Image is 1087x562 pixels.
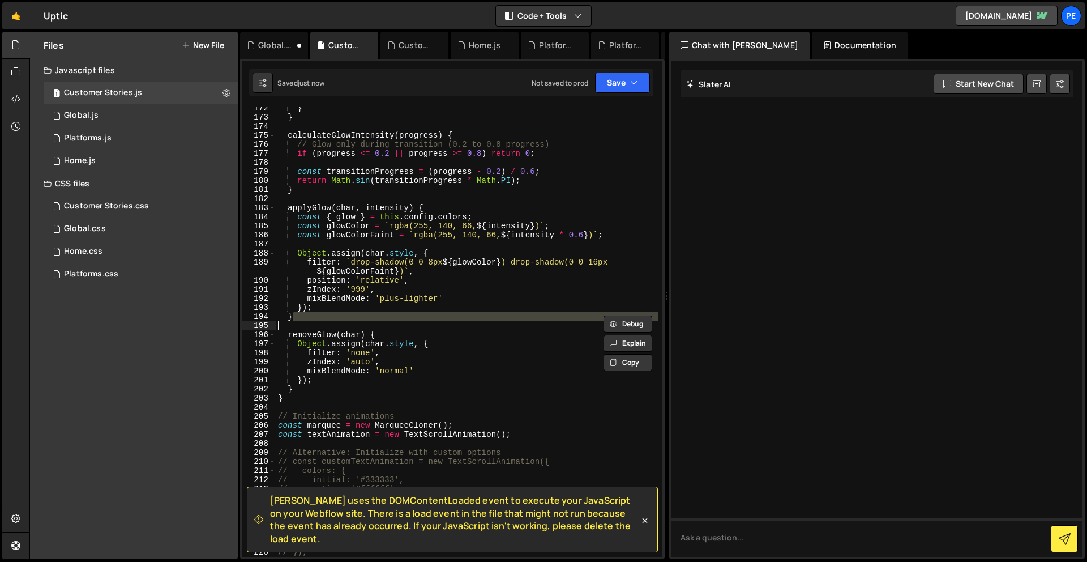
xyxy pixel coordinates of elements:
div: 200 [242,367,276,376]
div: 198 [242,348,276,357]
div: 190 [242,276,276,285]
div: 220 [242,548,276,557]
div: 174 [242,122,276,131]
div: 177 [242,149,276,158]
div: 205 [242,412,276,421]
div: Platforms.css [64,269,118,279]
div: Customer Stories.css [399,40,435,51]
div: 178 [242,158,276,167]
div: Platforms.js [64,133,112,143]
div: 197 [242,339,276,348]
h2: Files [44,39,64,52]
div: 189 [242,258,276,276]
div: 16207/43839.css [44,218,238,240]
div: 210 [242,457,276,466]
div: Not saved to prod [532,78,588,88]
div: Customer Stories.css [64,201,149,211]
div: 16207/44876.css [44,195,238,218]
div: 194 [242,312,276,321]
div: 213 [242,484,276,493]
div: 185 [242,222,276,231]
div: Global.js [64,110,99,121]
button: New File [182,41,224,50]
div: 218 [242,530,276,539]
div: 16207/44644.css [44,263,238,286]
div: 172 [242,104,276,113]
button: Debug [604,316,652,333]
div: 16207/43644.css [44,240,238,263]
div: 215 [242,503,276,512]
div: 180 [242,176,276,185]
div: Home.js [469,40,500,51]
div: 208 [242,439,276,448]
button: Explain [604,335,652,352]
div: 175 [242,131,276,140]
div: CSS files [30,172,238,195]
a: [DOMAIN_NAME] [956,6,1058,26]
div: 187 [242,240,276,249]
div: just now [298,78,324,88]
div: 216 [242,512,276,521]
div: 181 [242,185,276,194]
div: Customer Stories.js [328,40,365,51]
div: 16207/43628.js [44,150,238,172]
div: 201 [242,376,276,385]
div: 188 [242,249,276,258]
div: 219 [242,539,276,548]
h2: Slater AI [686,79,731,90]
div: 209 [242,448,276,457]
div: Uptic [44,9,68,23]
div: 183 [242,203,276,212]
div: 203 [242,394,276,403]
div: 211 [242,466,276,475]
div: 207 [242,430,276,439]
div: 176 [242,140,276,149]
div: 196 [242,330,276,339]
a: 🤙 [2,2,30,29]
button: Copy [604,354,652,371]
div: Home.js [64,156,96,166]
div: Platforms.css [539,40,575,51]
div: 195 [242,321,276,330]
div: Javascript files [30,59,238,82]
div: 186 [242,231,276,240]
div: Home.css [64,246,102,257]
span: [PERSON_NAME] uses the DOMContentLoaded event to execute your JavaScript on your Webflow site. Th... [270,494,639,545]
a: Pe [1061,6,1081,26]
button: Start new chat [934,74,1024,94]
div: Platforms.js [609,40,645,51]
div: Saved [277,78,324,88]
div: Global.css [64,224,106,234]
div: 182 [242,194,276,203]
div: 179 [242,167,276,176]
button: Save [595,73,650,93]
div: 206 [242,421,276,430]
div: Customer Stories.js [64,88,142,98]
div: Documentation [812,32,908,59]
div: 212 [242,475,276,484]
div: 202 [242,385,276,394]
div: Global.css [258,40,294,51]
div: 214 [242,493,276,503]
button: Code + Tools [496,6,591,26]
div: 184 [242,212,276,222]
div: 192 [242,294,276,303]
div: Chat with [PERSON_NAME] [669,32,810,59]
div: 16207/44103.js [44,127,238,150]
div: 16207/44877.js [44,82,238,104]
div: 217 [242,521,276,530]
div: 199 [242,357,276,367]
div: 173 [242,113,276,122]
div: 191 [242,285,276,294]
span: 1 [53,90,60,99]
div: 204 [242,403,276,412]
div: 193 [242,303,276,312]
div: 16207/43629.js [44,104,238,127]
